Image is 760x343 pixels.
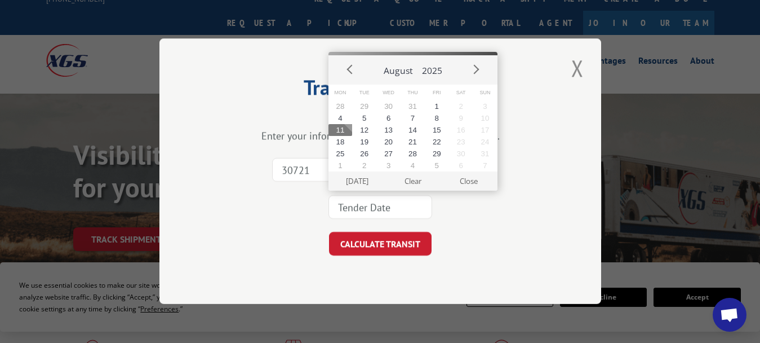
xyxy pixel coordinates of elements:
span: Sun [473,85,497,101]
button: [DATE] [329,171,385,191]
button: 1 [425,100,449,112]
div: Enter your information below to calculate transit time. [216,130,545,143]
button: Close [441,171,496,191]
button: 22 [425,136,449,148]
button: 6 [376,112,401,124]
button: 11 [328,124,353,136]
button: Prev [342,60,359,77]
button: 1 [328,160,353,171]
a: Open chat [713,298,746,332]
button: 2025 [417,55,447,81]
button: 28 [401,148,425,160]
button: 28 [328,100,353,112]
input: Origin Zip [272,159,376,182]
span: Tue [352,85,376,101]
button: 9 [449,112,473,124]
button: 31 [473,148,497,160]
button: 19 [352,136,376,148]
button: 29 [352,100,376,112]
button: 31 [401,100,425,112]
button: 30 [376,100,401,112]
button: 30 [449,148,473,160]
button: 12 [352,124,376,136]
button: 26 [352,148,376,160]
button: 3 [376,160,401,171]
button: 5 [352,112,376,124]
button: 6 [449,160,473,171]
button: 14 [401,124,425,136]
button: 29 [425,148,449,160]
button: 24 [473,136,497,148]
button: 23 [449,136,473,148]
button: 8 [425,112,449,124]
button: Clear [385,171,441,191]
button: 4 [328,112,353,124]
button: 20 [376,136,401,148]
span: Wed [376,85,401,101]
button: 13 [376,124,401,136]
input: Tender Date [328,196,432,219]
button: 2 [352,160,376,171]
button: 5 [425,160,449,171]
span: Sat [449,85,473,101]
span: Thu [401,85,425,101]
button: CALCULATE TRANSIT [329,232,432,256]
button: 4 [401,160,425,171]
button: 7 [473,160,497,171]
button: 2 [449,100,473,112]
button: 21 [401,136,425,148]
span: Mon [328,85,353,101]
button: 25 [328,148,353,160]
button: 7 [401,112,425,124]
button: 15 [425,124,449,136]
button: Close modal [568,52,587,83]
button: 17 [473,124,497,136]
button: 18 [328,136,353,148]
button: 3 [473,100,497,112]
button: 27 [376,148,401,160]
button: Next [467,60,484,77]
button: August [379,55,417,81]
button: 16 [449,124,473,136]
button: 10 [473,112,497,124]
h2: Transit Calculator [216,80,545,101]
span: Fri [425,85,449,101]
